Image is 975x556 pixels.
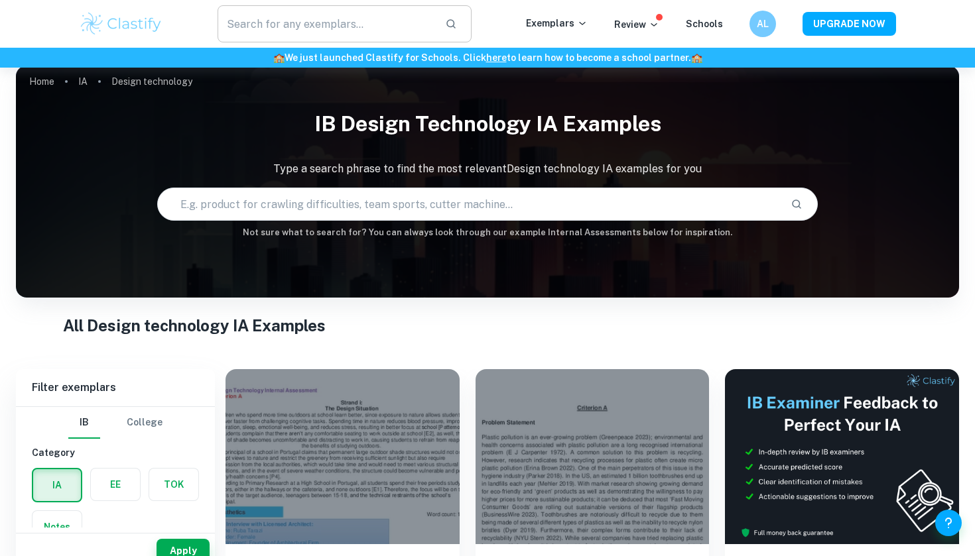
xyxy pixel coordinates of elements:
img: Thumbnail [725,369,959,544]
h6: AL [755,17,771,31]
a: here [486,52,507,63]
h6: Filter exemplars [16,369,215,406]
button: Help and Feedback [935,510,962,536]
input: E.g. product for crawling difficulties, team sports, cutter machine... [158,186,779,223]
button: TOK [149,469,198,500]
button: AL [749,11,776,37]
h1: IB Design technology IA examples [16,103,959,145]
span: 🏫 [273,52,285,63]
span: 🏫 [691,52,702,63]
img: Clastify logo [79,11,163,37]
h1: All Design technology IA Examples [63,313,912,337]
h6: Category [32,445,199,460]
input: Search for any exemplars... [218,5,434,42]
button: IB [68,407,100,439]
button: Notes [32,511,82,543]
p: Exemplars [526,16,588,30]
p: Review [614,17,659,32]
p: Design technology [111,74,192,89]
h6: Not sure what to search for? You can always look through our example Internal Assessments below f... [16,226,959,239]
div: Filter type choice [68,407,162,439]
a: IA [78,72,88,91]
a: Home [29,72,54,91]
button: UPGRADE NOW [803,12,896,36]
button: Search [785,193,808,215]
p: Type a search phrase to find the most relevant Design technology IA examples for you [16,161,959,177]
h6: We just launched Clastify for Schools. Click to learn how to become a school partner. [3,50,972,65]
button: IA [33,469,81,501]
a: Schools [686,19,723,29]
button: College [127,407,162,439]
button: EE [91,469,140,500]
